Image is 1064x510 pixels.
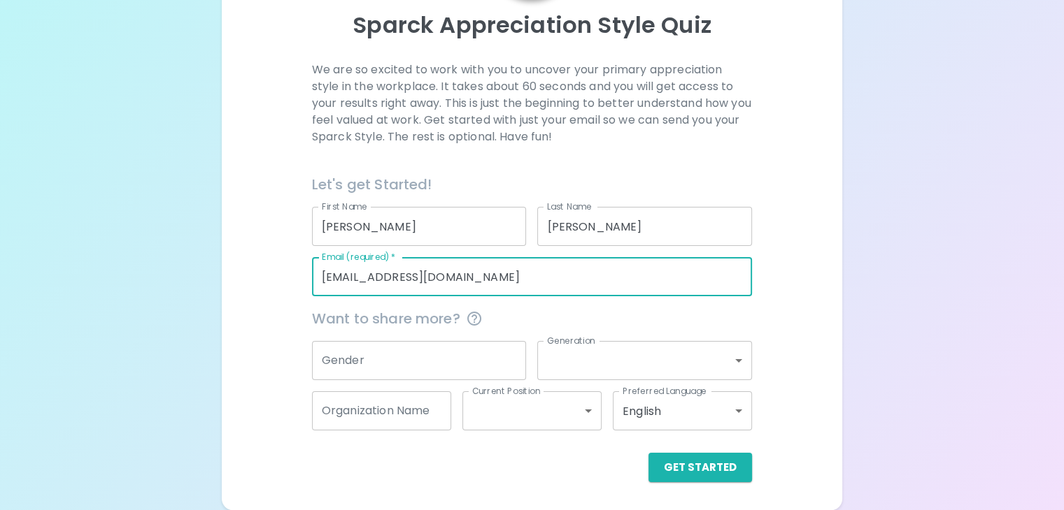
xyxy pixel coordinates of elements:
[322,201,367,212] label: First Name
[623,385,707,397] label: Preferred Language
[312,173,752,196] h6: Let's get Started!
[472,385,540,397] label: Current Position
[547,335,595,347] label: Generation
[239,11,825,39] p: Sparck Appreciation Style Quiz
[648,453,752,482] button: Get Started
[613,391,752,430] div: English
[312,61,752,145] p: We are so excited to work with you to uncover your primary appreciation style in the workplace. I...
[547,201,591,212] label: Last Name
[322,251,396,263] label: Email (required)
[312,307,752,330] span: Want to share more?
[466,310,483,327] svg: This information is completely confidential and only used for aggregated appreciation studies at ...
